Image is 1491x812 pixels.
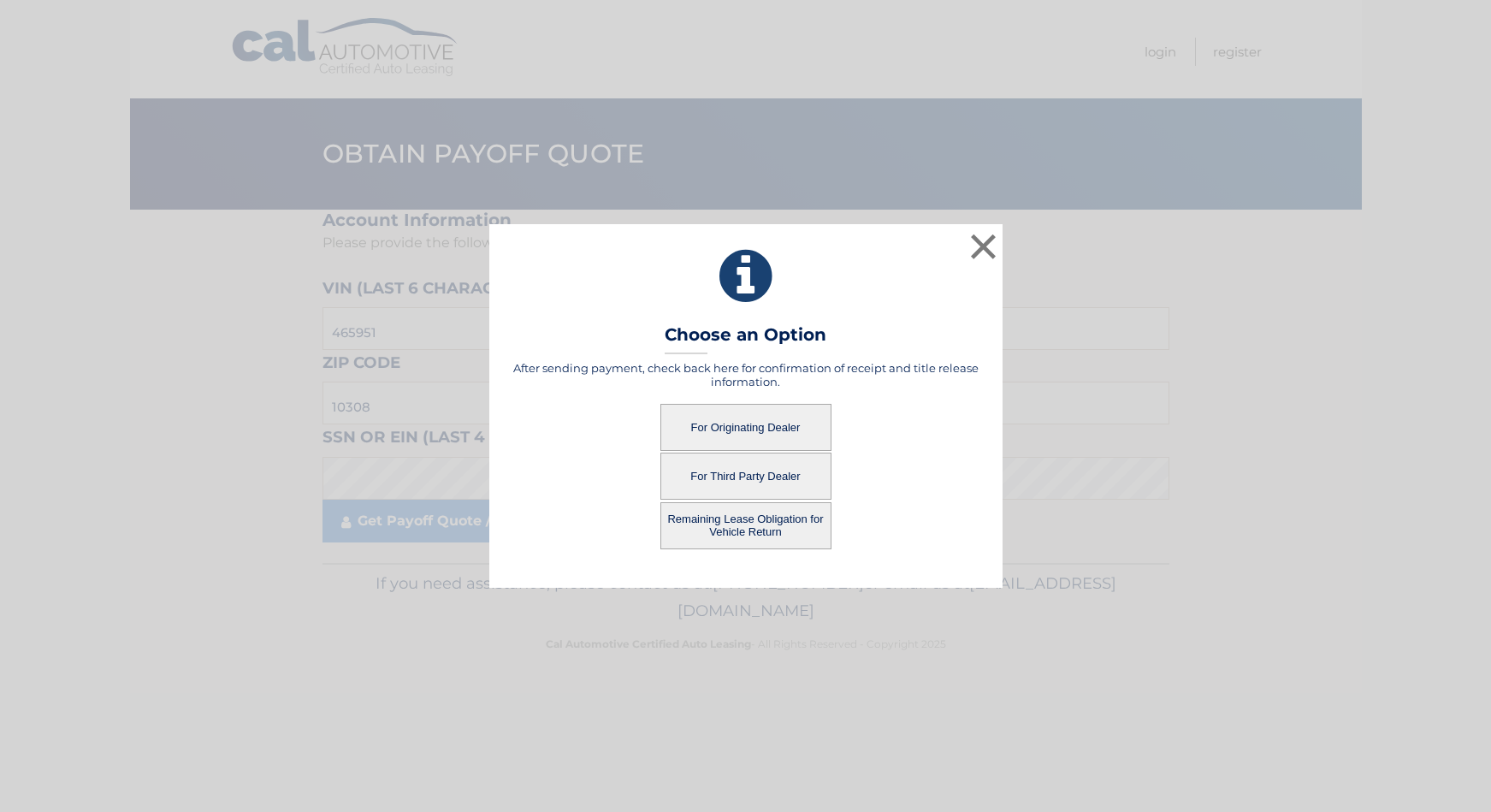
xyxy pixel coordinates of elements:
[660,453,831,500] button: For Third Party Dealer
[511,361,981,388] h5: After sending payment, check back here for confirmation of receipt and title release information.
[660,404,831,451] button: For Originating Dealer
[665,324,826,354] h3: Choose an Option
[967,229,1001,264] button: ×
[660,502,831,549] button: Remaining Lease Obligation for Vehicle Return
